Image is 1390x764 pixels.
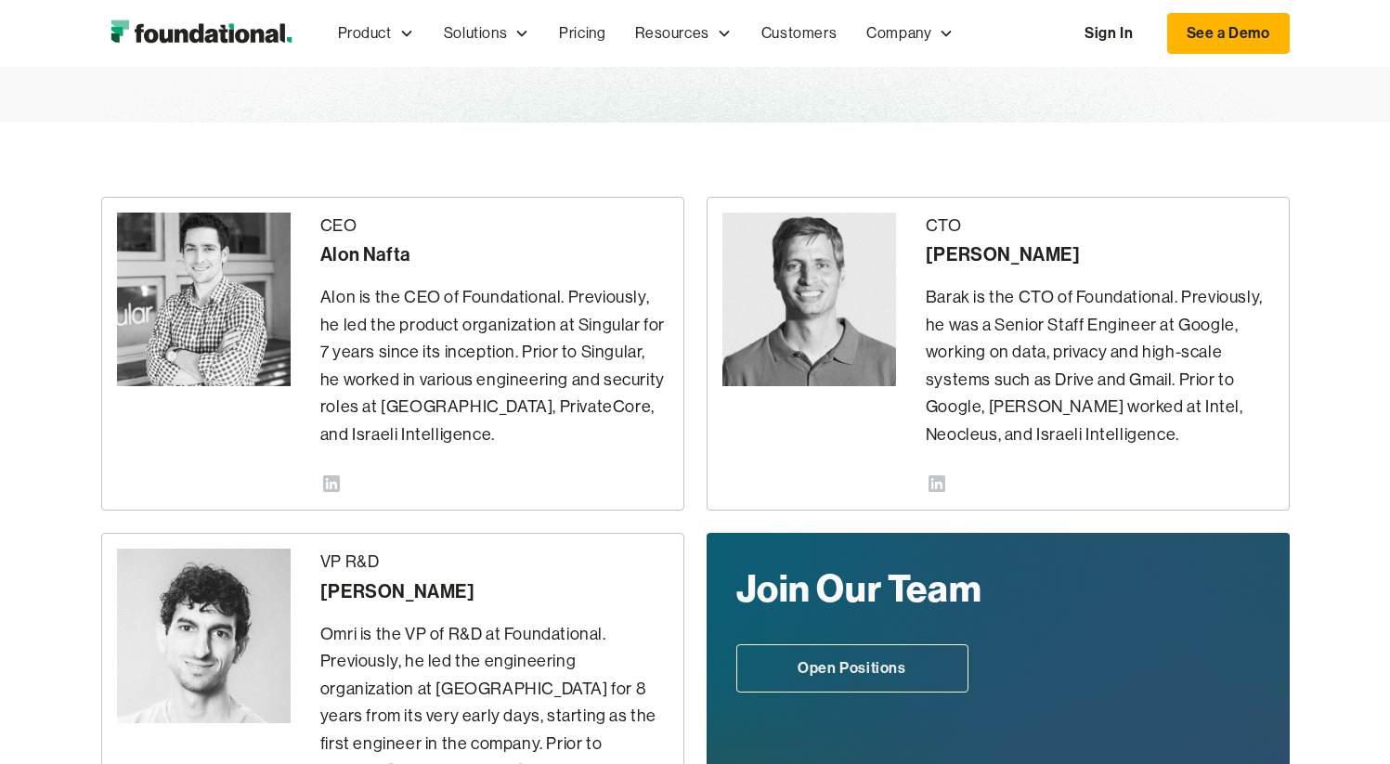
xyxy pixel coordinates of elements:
div: Product [338,21,392,45]
img: Omri Ildis - VP R&D [117,549,291,722]
img: Barak Forgoun - CTO [722,213,896,386]
div: Company [851,3,968,64]
div: CTO [926,213,1274,240]
a: Customers [747,3,851,64]
div: [PERSON_NAME] [320,576,669,606]
a: Open Positions [736,644,968,693]
div: Resources [635,21,708,45]
div: וידג'ט של צ'אט [1056,549,1390,764]
div: CEO [320,213,669,240]
div: Join Our Team [736,563,1123,615]
div: [PERSON_NAME] [926,240,1274,269]
a: Pricing [544,3,620,64]
img: Alon Nafta - CEO [117,213,291,386]
div: Solutions [444,21,507,45]
div: Product [323,3,429,64]
div: Alon Nafta [320,240,669,269]
p: Alon is the CEO of Foundational. Previously, he led the product organization at Singular for 7 ye... [320,284,669,448]
iframe: Chat Widget [1056,549,1390,764]
p: Barak is the CTO of Foundational. Previously, he was a Senior Staff Engineer at Google, working o... [926,284,1274,448]
div: Resources [620,3,746,64]
a: See a Demo [1167,13,1290,54]
div: Solutions [429,3,544,64]
a: Sign In [1066,14,1151,53]
div: Company [866,21,931,45]
div: VP R&D [320,549,669,576]
img: Foundational Logo [101,15,301,52]
a: home [101,15,301,52]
